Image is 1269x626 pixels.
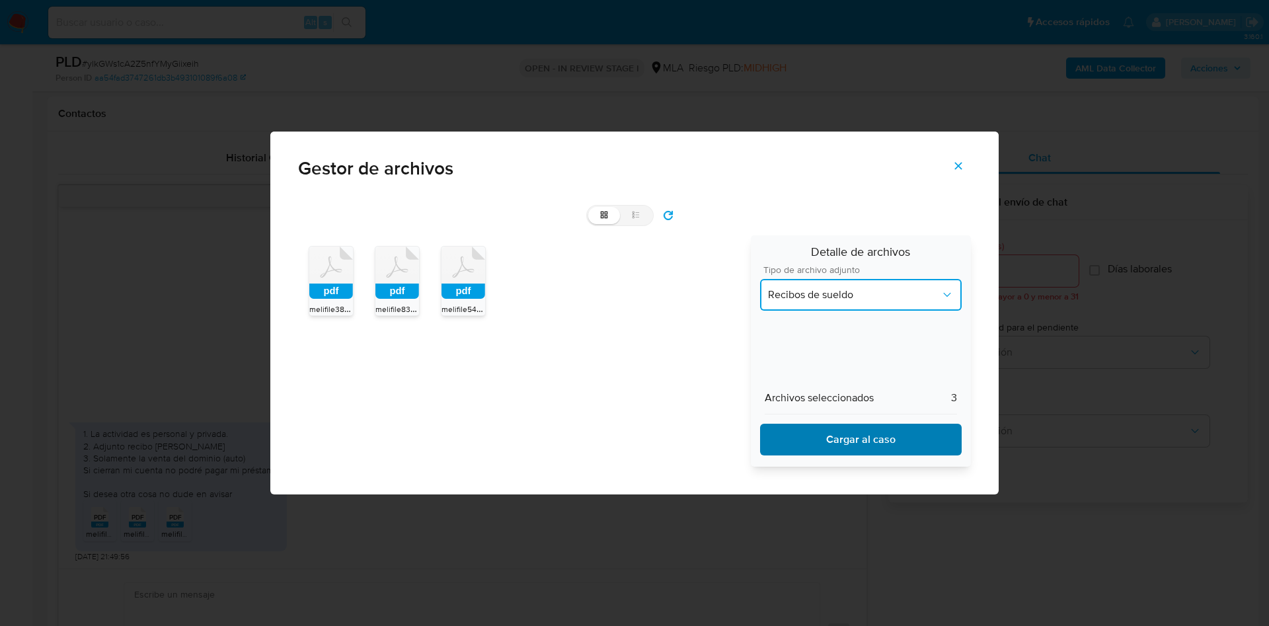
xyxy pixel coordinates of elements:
button: document types [760,279,962,311]
span: Detalle de archivos [760,245,962,265]
button: Descargar [760,424,962,455]
span: melifile547711580253800751.pdf [442,302,556,315]
button: Cerrar [935,150,981,182]
div: pdfmelifile547711580253800751.pdf [441,246,486,316]
div: pdfmelifile3863008902599490170.pdf [309,246,354,316]
span: melifile3863008902599490170.pdf [309,302,434,315]
span: Gestor de archivos [298,159,971,178]
span: melifile8303158716714832344.pdf [375,302,495,315]
button: refresh [654,205,683,226]
span: Recibos de sueldo [768,288,941,301]
div: pdfmelifile8303158716714832344.pdf [375,246,420,316]
span: Archivos seleccionados [765,391,874,405]
span: 3 [951,391,957,405]
span: Tipo de archivo adjunto [763,265,965,274]
span: Cargar al caso [777,425,944,454]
